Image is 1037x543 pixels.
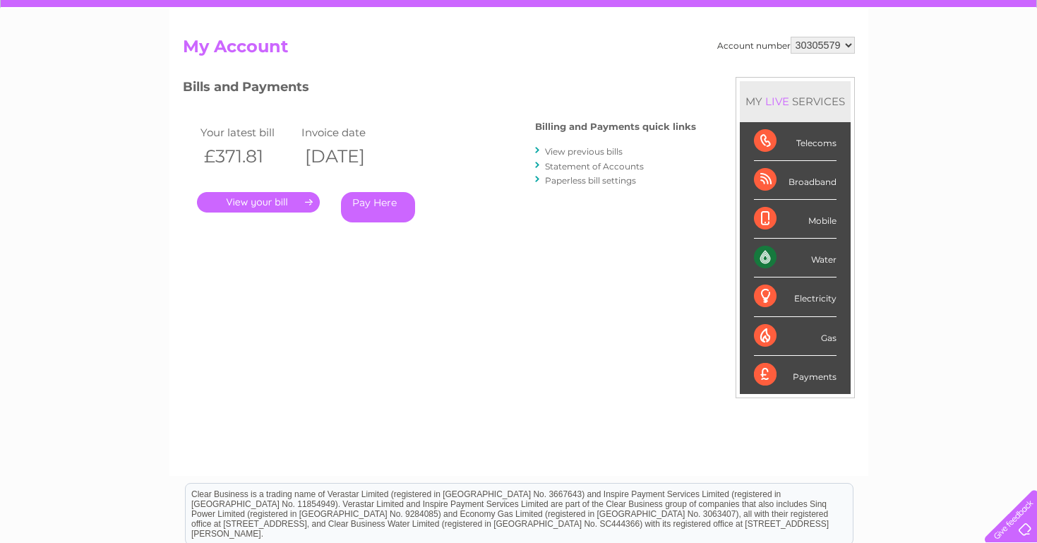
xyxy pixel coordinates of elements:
[914,60,935,71] a: Blog
[824,60,855,71] a: Energy
[754,200,837,239] div: Mobile
[740,81,851,121] div: MY SERVICES
[754,161,837,200] div: Broadband
[754,317,837,356] div: Gas
[717,37,855,54] div: Account number
[863,60,906,71] a: Telecoms
[545,146,623,157] a: View previous bills
[771,7,868,25] a: 0333 014 3131
[545,175,636,186] a: Paperless bill settings
[183,77,696,102] h3: Bills and Payments
[754,278,837,316] div: Electricity
[197,142,299,171] th: £371.81
[183,37,855,64] h2: My Account
[186,8,853,68] div: Clear Business is a trading name of Verastar Limited (registered in [GEOGRAPHIC_DATA] No. 3667643...
[789,60,815,71] a: Water
[990,60,1024,71] a: Log out
[545,161,644,172] a: Statement of Accounts
[298,142,400,171] th: [DATE]
[535,121,696,132] h4: Billing and Payments quick links
[36,37,108,80] img: logo.png
[341,192,415,222] a: Pay Here
[754,239,837,278] div: Water
[762,95,792,108] div: LIVE
[754,356,837,394] div: Payments
[943,60,978,71] a: Contact
[197,123,299,142] td: Your latest bill
[298,123,400,142] td: Invoice date
[197,192,320,213] a: .
[754,122,837,161] div: Telecoms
